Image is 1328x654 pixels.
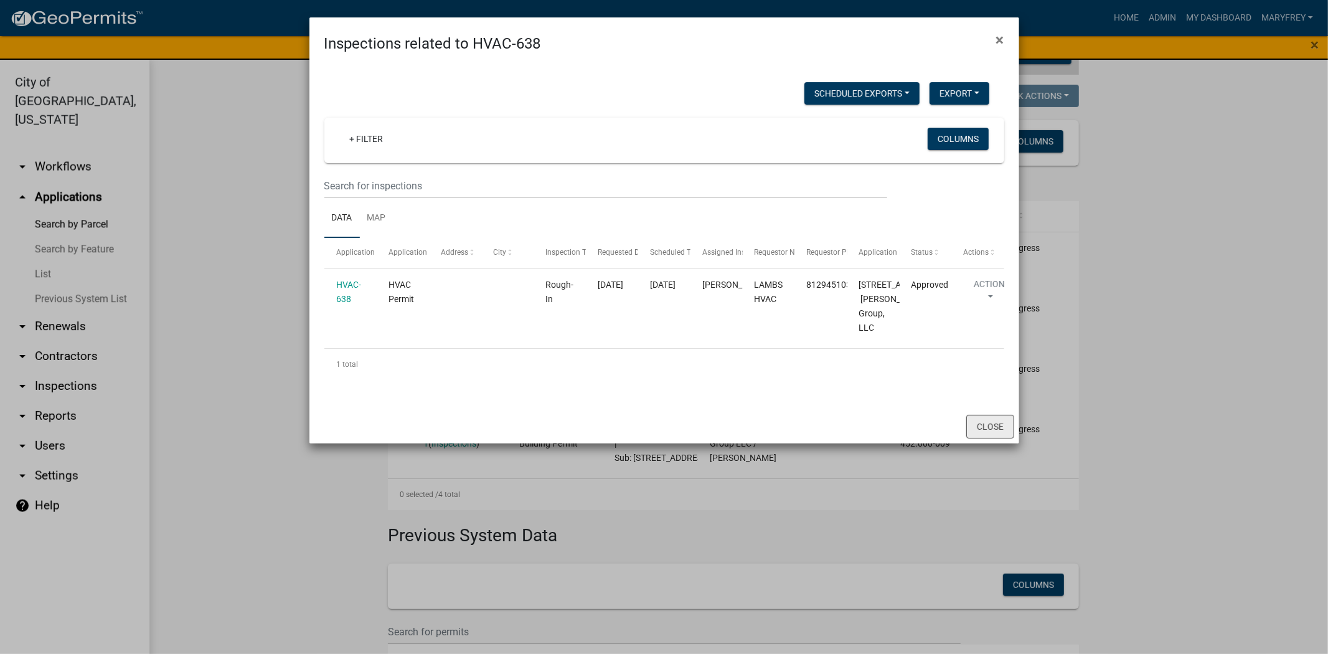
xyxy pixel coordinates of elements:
[964,248,989,257] span: Actions
[743,238,795,268] datatable-header-cell: Requestor Name
[911,280,949,290] span: Approved
[755,280,783,304] span: LAMBS HVAC
[324,349,1004,380] div: 1 total
[690,238,743,268] datatable-header-cell: Assigned Inspector
[650,248,704,257] span: Scheduled Time
[598,280,623,290] span: 03/20/2023
[360,199,393,239] a: Map
[702,280,769,290] span: Jeremy Ramsey
[598,248,650,257] span: Requested Date
[650,278,679,292] div: [DATE]
[847,238,900,268] datatable-header-cell: Application Description
[324,173,888,199] input: Search for inspections
[807,248,864,257] span: Requestor Phone
[859,280,939,332] span: 3719 Charlestown Pk., Lot 427 | Thieneman Group, LLC
[859,248,938,257] span: Application Description
[952,238,1004,268] datatable-header-cell: Actions
[996,31,1004,49] span: ×
[966,415,1014,438] button: Close
[795,238,847,268] datatable-header-cell: Requestor Phone
[755,248,811,257] span: Requestor Name
[545,248,598,257] span: Inspection Type
[389,248,445,257] span: Application Type
[807,280,857,290] span: 8129451035
[324,199,360,239] a: Data
[534,238,586,268] datatable-header-cell: Inspection Type
[429,238,481,268] datatable-header-cell: Address
[986,22,1014,57] button: Close
[900,238,952,268] datatable-header-cell: Status
[638,238,690,268] datatable-header-cell: Scheduled Time
[377,238,429,268] datatable-header-cell: Application Type
[324,32,541,55] h4: Inspections related to HVAC-638
[702,248,766,257] span: Assigned Inspector
[804,82,920,105] button: Scheduled Exports
[481,238,534,268] datatable-header-cell: City
[336,280,361,304] a: HVAC-638
[336,248,375,257] span: Application
[493,248,506,257] span: City
[389,280,414,304] span: HVAC Permit
[324,238,377,268] datatable-header-cell: Application
[911,248,933,257] span: Status
[339,128,393,150] a: + Filter
[930,82,989,105] button: Export
[441,248,468,257] span: Address
[964,278,1015,309] button: Action
[928,128,989,150] button: Columns
[545,280,573,304] span: Rough-In
[586,238,638,268] datatable-header-cell: Requested Date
